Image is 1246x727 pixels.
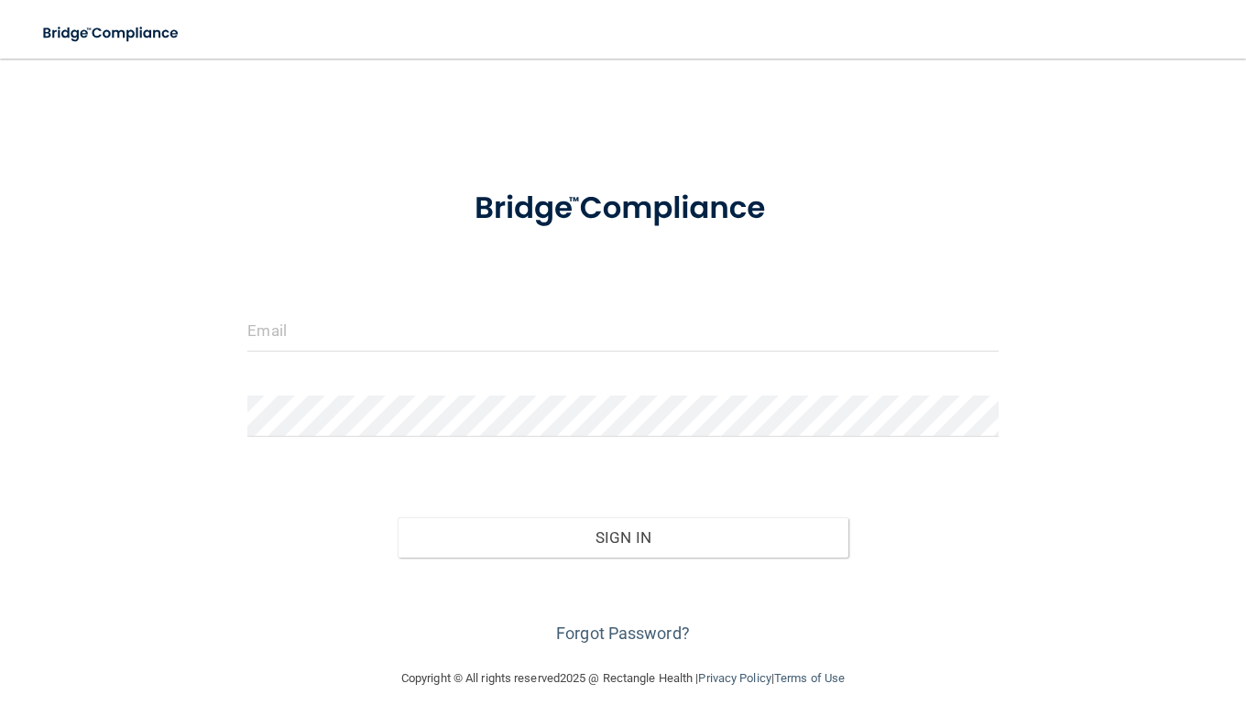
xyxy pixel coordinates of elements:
a: Forgot Password? [556,624,690,643]
a: Privacy Policy [698,671,771,685]
input: Email [247,310,998,352]
a: Terms of Use [774,671,845,685]
button: Sign In [398,517,848,558]
img: bridge_compliance_login_screen.278c3ca4.svg [443,168,804,249]
img: bridge_compliance_login_screen.278c3ca4.svg [27,15,196,52]
div: Copyright © All rights reserved 2025 @ Rectangle Health | | [289,649,957,708]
